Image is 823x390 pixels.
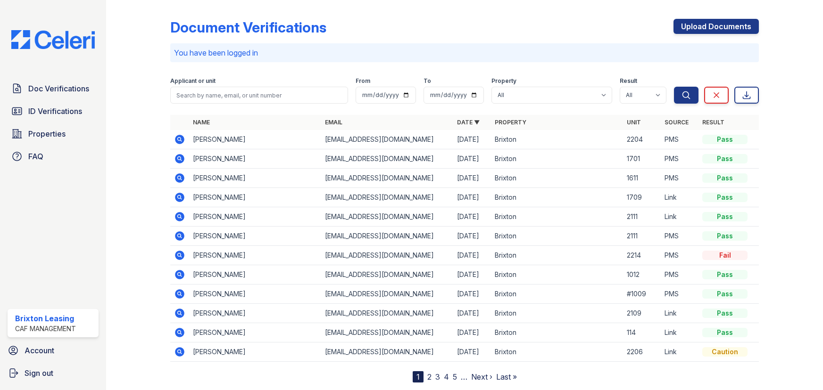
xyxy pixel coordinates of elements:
span: Properties [28,128,66,139]
td: [PERSON_NAME] [189,265,321,284]
td: Link [661,188,698,207]
td: [EMAIL_ADDRESS][DOMAIN_NAME] [321,149,453,169]
td: 2111 [623,207,661,227]
a: ID Verifications [8,102,99,121]
td: [DATE] [453,265,491,284]
td: 2214 [623,246,661,265]
td: PMS [661,265,698,284]
td: Brixton [491,149,623,169]
td: 2109 [623,304,661,323]
iframe: chat widget [783,352,814,381]
td: Brixton [491,130,623,149]
td: [DATE] [453,304,491,323]
td: [PERSON_NAME] [189,130,321,149]
p: You have been logged in [174,47,755,58]
td: [PERSON_NAME] [189,227,321,246]
a: Account [4,341,102,360]
td: [DATE] [453,130,491,149]
div: Pass [702,154,748,163]
span: Doc Verifications [28,83,89,94]
td: [DATE] [453,323,491,342]
div: Pass [702,309,748,318]
td: [EMAIL_ADDRESS][DOMAIN_NAME] [321,323,453,342]
td: Brixton [491,246,623,265]
div: Brixton Leasing [15,313,76,324]
a: Property [495,119,526,126]
label: From [356,77,370,85]
a: Unit [627,119,641,126]
td: 1709 [623,188,661,207]
td: Link [661,323,698,342]
td: [EMAIL_ADDRESS][DOMAIN_NAME] [321,284,453,304]
td: [EMAIL_ADDRESS][DOMAIN_NAME] [321,265,453,284]
td: Link [661,342,698,362]
div: Pass [702,328,748,337]
span: Account [25,345,54,356]
img: CE_Logo_Blue-a8612792a0a2168367f1c8372b55b34899dd931a85d93a1a3d3e32e68fde9ad4.png [4,30,102,49]
td: [PERSON_NAME] [189,342,321,362]
td: Brixton [491,304,623,323]
td: Link [661,207,698,227]
td: [EMAIL_ADDRESS][DOMAIN_NAME] [321,342,453,362]
td: [DATE] [453,188,491,207]
td: PMS [661,284,698,304]
td: [PERSON_NAME] [189,149,321,169]
td: [PERSON_NAME] [189,169,321,188]
a: Next › [471,372,492,382]
td: Brixton [491,323,623,342]
div: Pass [702,289,748,299]
a: Sign out [4,364,102,382]
td: [EMAIL_ADDRESS][DOMAIN_NAME] [321,207,453,227]
td: 114 [623,323,661,342]
span: FAQ [28,151,43,162]
td: Brixton [491,169,623,188]
td: [EMAIL_ADDRESS][DOMAIN_NAME] [321,169,453,188]
a: 4 [444,372,449,382]
a: Upload Documents [673,19,759,34]
td: [PERSON_NAME] [189,246,321,265]
div: Pass [702,173,748,183]
td: 2204 [623,130,661,149]
a: 2 [427,372,432,382]
div: Pass [702,270,748,279]
td: [DATE] [453,246,491,265]
td: Brixton [491,207,623,227]
div: 1 [413,371,424,382]
td: 1701 [623,149,661,169]
td: Brixton [491,265,623,284]
td: Brixton [491,188,623,207]
div: Pass [702,231,748,241]
span: … [461,371,467,382]
div: Pass [702,135,748,144]
a: Result [702,119,724,126]
div: Caution [702,347,748,357]
div: Pass [702,193,748,202]
td: [DATE] [453,284,491,304]
span: Sign out [25,367,53,379]
td: [DATE] [453,149,491,169]
td: PMS [661,130,698,149]
td: [EMAIL_ADDRESS][DOMAIN_NAME] [321,246,453,265]
td: [DATE] [453,207,491,227]
td: Brixton [491,284,623,304]
a: Doc Verifications [8,79,99,98]
td: Brixton [491,342,623,362]
td: [PERSON_NAME] [189,207,321,227]
td: [PERSON_NAME] [189,323,321,342]
td: [PERSON_NAME] [189,188,321,207]
a: FAQ [8,147,99,166]
td: [EMAIL_ADDRESS][DOMAIN_NAME] [321,130,453,149]
td: PMS [661,149,698,169]
label: Property [491,77,516,85]
td: [PERSON_NAME] [189,304,321,323]
td: 1012 [623,265,661,284]
a: Properties [8,124,99,143]
td: [EMAIL_ADDRESS][DOMAIN_NAME] [321,304,453,323]
td: PMS [661,227,698,246]
td: [PERSON_NAME] [189,284,321,304]
td: [DATE] [453,169,491,188]
td: #1009 [623,284,661,304]
td: [EMAIL_ADDRESS][DOMAIN_NAME] [321,188,453,207]
td: PMS [661,169,698,188]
